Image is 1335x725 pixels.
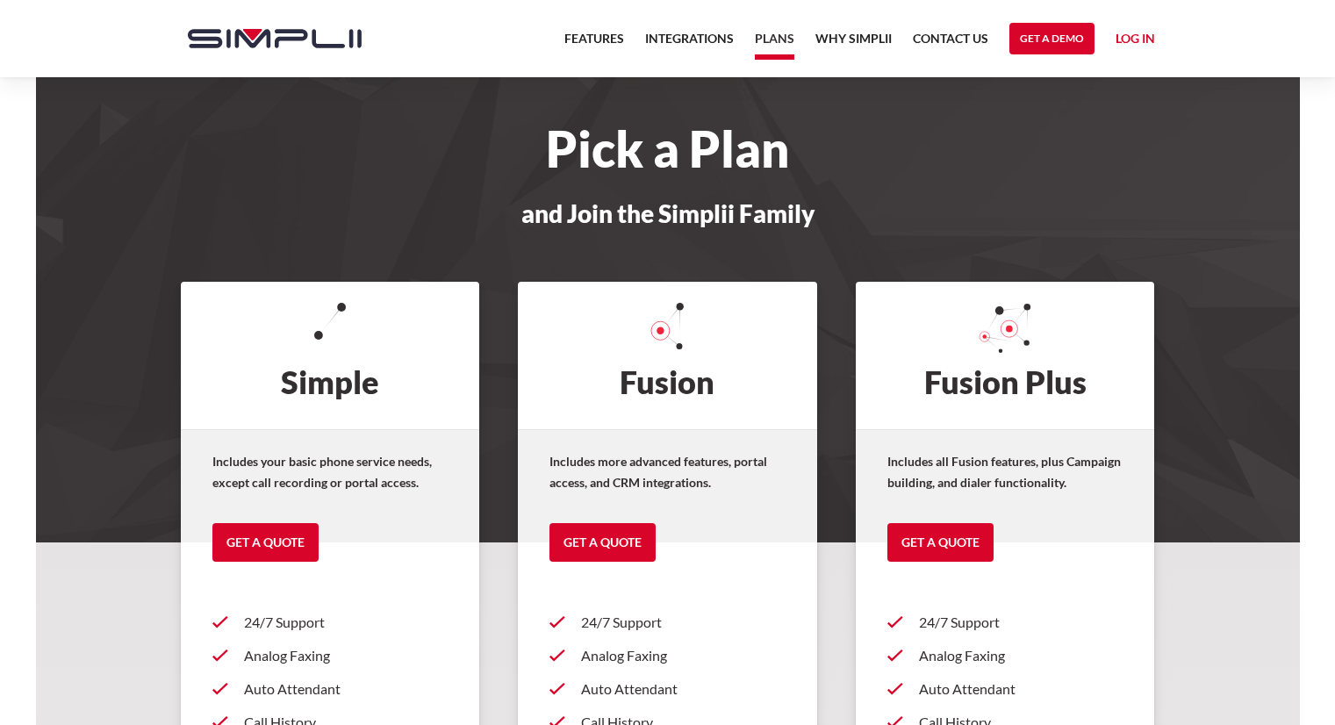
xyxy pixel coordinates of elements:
[856,282,1155,429] h2: Fusion Plus
[815,28,892,60] a: Why Simplii
[755,28,794,60] a: Plans
[188,29,362,48] img: Simplii
[212,606,449,639] a: 24/7 Support
[645,28,734,60] a: Integrations
[549,523,656,562] a: Get a Quote
[170,200,1166,226] h3: and Join the Simplii Family
[919,645,1123,666] p: Analog Faxing
[549,639,786,672] a: Analog Faxing
[887,454,1121,490] strong: Includes all Fusion features, plus Campaign building, and dialer functionality.
[244,612,449,633] p: 24/7 Support
[212,672,449,706] a: Auto Attendant
[1116,28,1155,54] a: Log in
[181,282,480,429] h2: Simple
[244,678,449,700] p: Auto Attendant
[887,639,1123,672] a: Analog Faxing
[212,523,319,562] a: Get a Quote
[549,454,767,490] strong: Includes more advanced features, portal access, and CRM integrations.
[581,645,786,666] p: Analog Faxing
[564,28,624,60] a: Features
[549,606,786,639] a: 24/7 Support
[1009,23,1095,54] a: Get a Demo
[887,672,1123,706] a: Auto Attendant
[518,282,817,429] h2: Fusion
[913,28,988,60] a: Contact US
[919,612,1123,633] p: 24/7 Support
[581,612,786,633] p: 24/7 Support
[549,672,786,706] a: Auto Attendant
[887,606,1123,639] a: 24/7 Support
[244,645,449,666] p: Analog Faxing
[212,639,449,672] a: Analog Faxing
[887,523,994,562] a: Get a Quote
[581,678,786,700] p: Auto Attendant
[170,130,1166,169] h1: Pick a Plan
[919,678,1123,700] p: Auto Attendant
[212,451,449,493] p: Includes your basic phone service needs, except call recording or portal access.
